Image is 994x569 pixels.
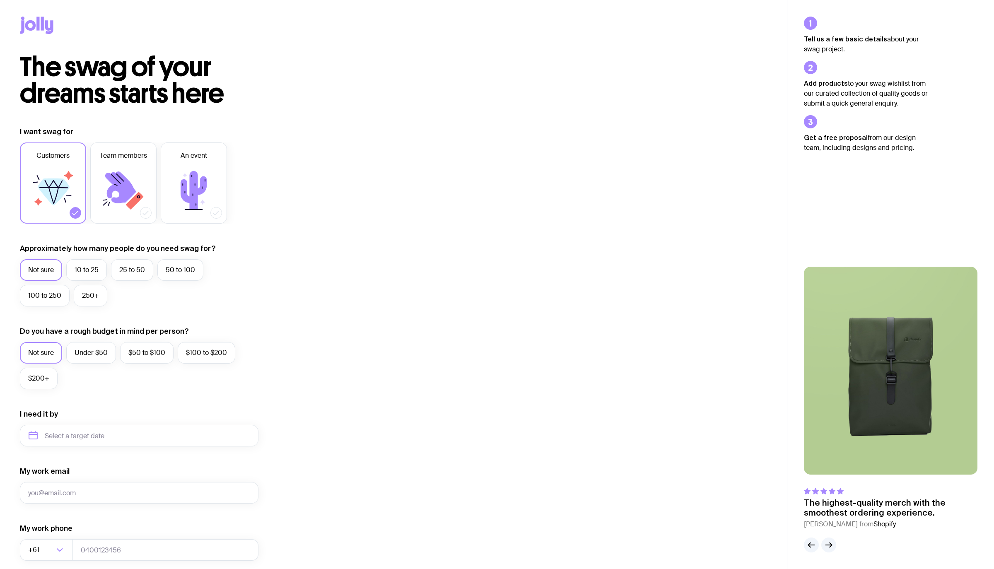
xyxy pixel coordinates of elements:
[804,134,868,141] strong: Get a free proposal
[804,133,928,153] p: from our design team, including designs and pricing.
[111,259,153,281] label: 25 to 50
[20,285,70,306] label: 100 to 250
[20,342,62,364] label: Not sure
[36,151,70,161] span: Customers
[41,539,54,561] input: Search for option
[181,151,207,161] span: An event
[72,539,258,561] input: 0400123456
[20,409,58,419] label: I need it by
[178,342,235,364] label: $100 to $200
[28,539,41,561] span: +61
[804,78,928,108] p: to your swag wishlist from our curated collection of quality goods or submit a quick general enqu...
[20,539,73,561] div: Search for option
[804,519,977,529] cite: [PERSON_NAME] from
[120,342,174,364] label: $50 to $100
[20,368,58,389] label: $200+
[873,520,896,528] span: Shopify
[100,151,147,161] span: Team members
[66,342,116,364] label: Under $50
[20,466,70,476] label: My work email
[20,51,224,110] span: The swag of your dreams starts here
[20,259,62,281] label: Not sure
[20,127,73,137] label: I want swag for
[804,35,887,43] strong: Tell us a few basic details
[20,523,72,533] label: My work phone
[20,482,258,504] input: you@email.com
[804,80,848,87] strong: Add products
[157,259,203,281] label: 50 to 100
[20,244,216,253] label: Approximately how many people do you need swag for?
[74,285,107,306] label: 250+
[20,326,189,336] label: Do you have a rough budget in mind per person?
[804,498,977,518] p: The highest-quality merch with the smoothest ordering experience.
[20,425,258,446] input: Select a target date
[66,259,107,281] label: 10 to 25
[804,34,928,54] p: about your swag project.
